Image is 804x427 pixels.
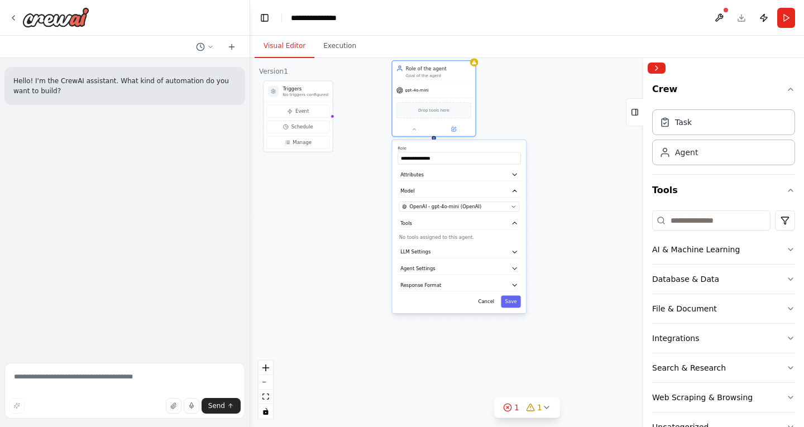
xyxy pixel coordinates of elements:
[166,398,181,414] button: Upload files
[9,398,25,414] button: Improve this prompt
[400,171,424,178] span: Attributes
[259,404,273,419] button: toggle interactivity
[259,67,288,76] div: Version 1
[259,375,273,390] button: zoom out
[652,78,795,105] button: Crew
[405,88,429,93] span: gpt-4o-mini
[399,234,520,241] p: No tools assigned to this agent.
[652,265,795,294] button: Database & Data
[474,295,498,308] button: Cancel
[406,73,471,79] div: Goal of the agent
[259,390,273,404] button: fit view
[652,235,795,264] button: AI & Machine Learning
[259,361,273,419] div: React Flow controls
[291,12,347,23] nav: breadcrumb
[652,244,740,255] div: AI & Machine Learning
[434,125,472,133] button: Open in side panel
[398,185,520,197] button: Model
[263,80,333,152] div: TriggersNo triggers configuredEventScheduleManage
[652,274,719,285] div: Database & Data
[648,63,666,74] button: Collapse right sidebar
[652,353,795,382] button: Search & Research
[398,169,520,181] button: Attributes
[639,58,648,427] button: Toggle Sidebar
[652,105,795,174] div: Crew
[406,65,471,72] div: Role of the agent
[675,117,692,128] div: Task
[418,107,449,114] span: Drop tools here
[652,175,795,206] button: Tools
[400,220,412,227] span: Tools
[257,10,272,26] button: Hide left sidebar
[398,217,520,229] button: Tools
[255,35,314,58] button: Visual Editor
[314,35,365,58] button: Execution
[266,105,329,118] button: Event
[259,361,273,375] button: zoom in
[202,398,241,414] button: Send
[283,92,328,98] p: No triggers configured
[652,303,717,314] div: File & Document
[652,333,699,344] div: Integrations
[184,398,199,414] button: Click to speak your automation idea
[399,201,520,212] button: OpenAI - gpt-4o-mini (OpenAI)
[675,147,698,158] div: Agent
[514,402,519,413] span: 1
[295,108,309,114] span: Event
[398,279,520,291] button: Response Format
[400,282,441,289] span: Response Format
[13,76,236,96] p: Hello! I'm the CrewAI assistant. What kind of automation do you want to build?
[192,40,218,54] button: Switch to previous chat
[652,383,795,412] button: Web Scraping & Browsing
[22,7,89,27] img: Logo
[652,294,795,323] button: File & Document
[398,246,520,258] button: LLM Settings
[283,85,328,92] h3: Triggers
[400,265,435,272] span: Agent Settings
[266,136,329,149] button: Manage
[652,324,795,353] button: Integrations
[652,392,753,403] div: Web Scraping & Browsing
[400,248,430,255] span: LLM Settings
[400,188,414,194] span: Model
[266,121,329,133] button: Schedule
[398,262,520,275] button: Agent Settings
[398,146,520,151] label: Role
[293,139,312,146] span: Manage
[208,401,225,410] span: Send
[391,60,476,137] div: Role of the agentGoal of the agentgpt-4o-miniDrop tools hereRoleAttributesModelOpenAI - gpt-4o-mi...
[501,295,520,308] button: Save
[291,123,313,130] span: Schedule
[652,362,726,373] div: Search & Research
[494,397,560,418] button: 11
[223,40,241,54] button: Start a new chat
[409,203,481,210] span: OpenAI - gpt-4o-mini (OpenAI)
[537,402,542,413] span: 1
